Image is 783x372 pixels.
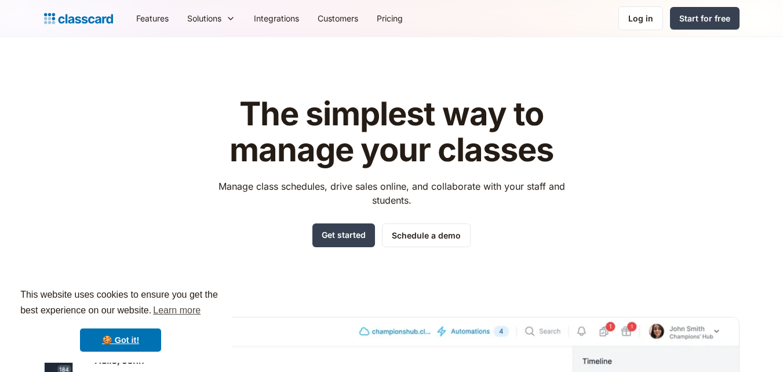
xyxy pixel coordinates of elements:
a: dismiss cookie message [80,328,161,352]
a: Customers [308,5,367,31]
a: Schedule a demo [382,223,471,247]
span: This website uses cookies to ensure you get the best experience on our website. [20,288,221,319]
a: home [44,10,113,27]
h1: The simplest way to manage your classes [207,96,576,168]
div: Start for free [679,12,730,24]
a: Features [127,5,178,31]
div: Solutions [187,12,221,24]
p: Manage class schedules, drive sales online, and collaborate with your staff and students. [207,179,576,207]
div: Solutions [178,5,245,31]
a: learn more about cookies [151,302,202,319]
a: Start for free [670,7,740,30]
a: Log in [618,6,663,30]
a: Get started [312,223,375,247]
a: Integrations [245,5,308,31]
a: Pricing [367,5,412,31]
div: Log in [628,12,653,24]
div: cookieconsent [9,277,232,363]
